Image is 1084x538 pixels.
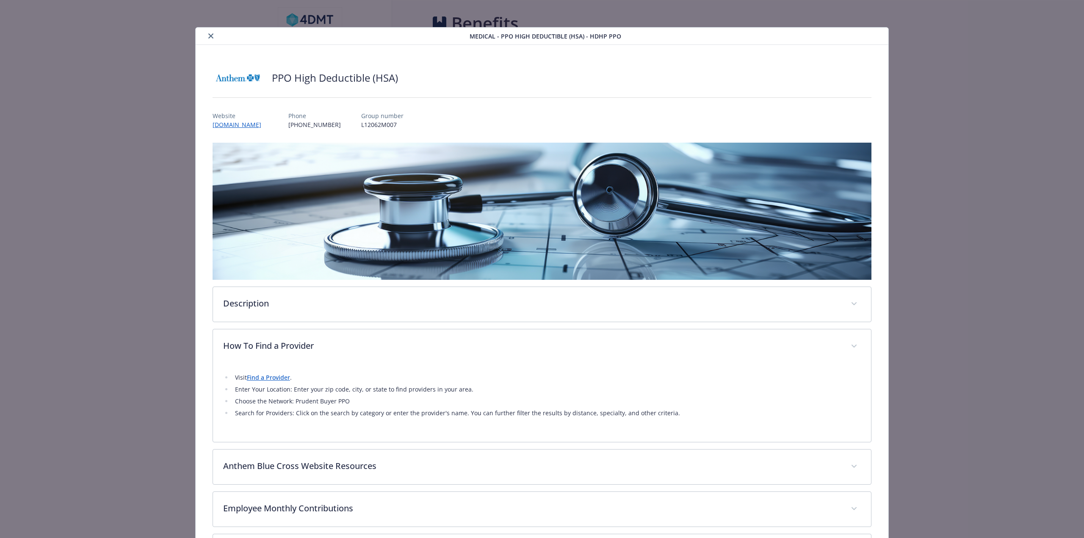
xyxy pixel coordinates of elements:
div: Anthem Blue Cross Website Resources [213,450,871,484]
li: Search for Providers: Click on the search by category or enter the provider's name. You can furth... [232,408,861,418]
p: Phone [288,111,341,120]
p: [PHONE_NUMBER] [288,120,341,129]
li: Choose the Network: Prudent Buyer PPO [232,396,861,406]
div: How To Find a Provider [213,364,871,442]
div: Employee Monthly Contributions [213,492,871,527]
span: Medical - PPO High Deductible (HSA) - HDHP PPO [470,32,621,41]
p: Employee Monthly Contributions [223,502,841,515]
h2: PPO High Deductible (HSA) [272,71,398,85]
img: Anthem Blue Cross [213,65,263,91]
li: Visit . [232,372,861,383]
li: Enter Your Location: Enter your zip code, city, or state to find providers in your area. [232,384,861,395]
img: banner [213,143,871,280]
a: [DOMAIN_NAME] [213,121,268,129]
p: Description [223,297,841,310]
p: L12062M007 [361,120,404,129]
div: Description [213,287,871,322]
p: Anthem Blue Cross Website Resources [223,460,841,472]
p: Group number [361,111,404,120]
div: How To Find a Provider [213,329,871,364]
p: Website [213,111,268,120]
p: How To Find a Provider [223,339,841,352]
a: Find a Provider [247,373,290,381]
button: close [206,31,216,41]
